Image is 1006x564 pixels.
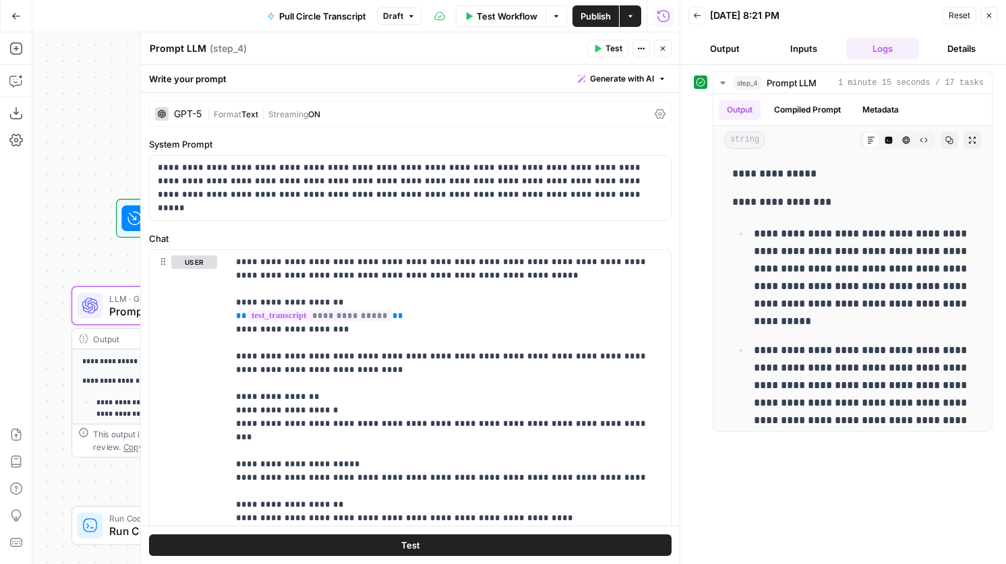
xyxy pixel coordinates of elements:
[150,42,206,55] textarea: Prompt LLM
[724,131,765,149] span: string
[93,332,278,345] div: Output
[766,100,849,120] button: Compiled Prompt
[719,100,761,120] button: Output
[734,76,761,90] span: step_4
[572,70,672,88] button: Generate with AI
[838,77,984,89] span: 1 minute 15 seconds / 17 tasks
[109,292,276,305] span: LLM · GPT-5
[141,65,680,92] div: Write your prompt
[688,38,762,59] button: Output
[93,428,315,453] div: This output is too large & has been abbreviated for review. to view the full content.
[109,512,279,525] span: Run Code · Python
[854,100,907,120] button: Metadata
[268,109,308,119] span: Streaming
[713,72,992,94] button: 1 minute 15 seconds / 17 tasks
[581,9,611,23] span: Publish
[109,523,279,539] span: Run Code
[572,5,619,27] button: Publish
[767,76,817,90] span: Prompt LLM
[456,5,545,27] button: Test Workflow
[123,442,185,451] span: Copy the output
[71,199,322,238] div: WorkflowSet InputsInputs
[279,9,366,23] span: Pull Circle Transcript
[149,137,672,151] label: System Prompt
[383,10,403,22] span: Draft
[308,109,320,119] span: ON
[846,38,920,59] button: Logs
[377,7,421,25] button: Draft
[258,106,268,120] span: |
[477,9,537,23] span: Test Workflow
[207,106,214,120] span: |
[924,38,998,59] button: Details
[713,94,992,431] div: 1 minute 15 seconds / 17 tasks
[210,42,247,55] span: ( step_4 )
[149,534,672,556] button: Test
[259,5,374,27] button: Pull Circle Transcript
[174,109,202,119] div: GPT-5
[109,303,276,319] span: Prompt LLM
[590,73,654,85] span: Generate with AI
[214,109,241,119] span: Format
[949,9,970,22] span: Reset
[943,7,976,24] button: Reset
[605,42,622,55] span: Test
[149,232,672,245] label: Chat
[767,38,841,59] button: Inputs
[171,255,217,269] button: user
[241,109,258,119] span: Text
[401,538,420,552] span: Test
[587,40,628,57] button: Test
[71,506,322,545] div: Run Code · PythonRun CodeStep 1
